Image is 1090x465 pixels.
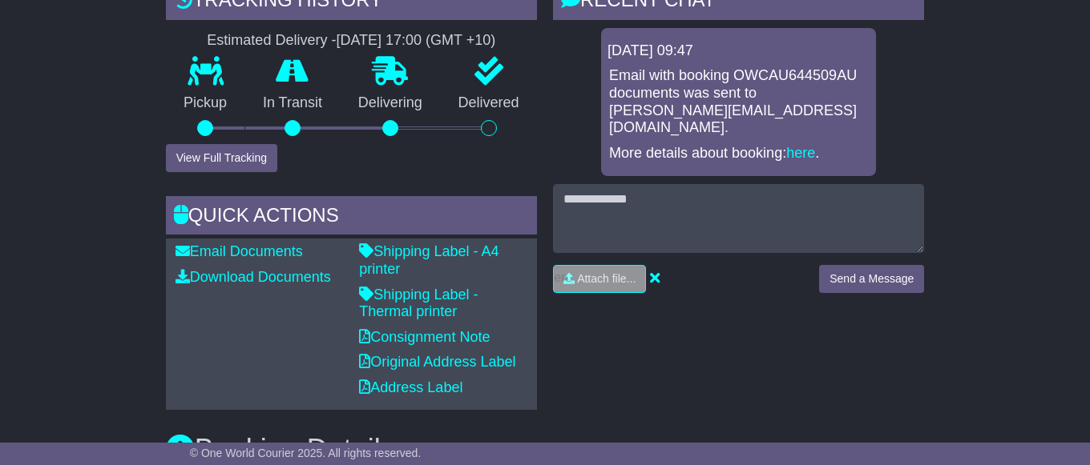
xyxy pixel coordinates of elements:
[359,243,499,277] a: Shipping Label - A4 printer
[336,32,495,50] div: [DATE] 17:00 (GMT +10)
[166,144,277,172] button: View Full Tracking
[176,243,303,259] a: Email Documents
[609,145,868,162] p: More details about booking: .
[359,287,478,320] a: Shipping Label - Thermal printer
[340,94,440,112] p: Delivering
[166,94,245,112] p: Pickup
[609,67,868,136] p: Email with booking OWCAU644509AU documents was sent to [PERSON_NAME][EMAIL_ADDRESS][DOMAIN_NAME].
[245,94,341,112] p: In Transit
[440,94,537,112] p: Delivered
[786,145,815,161] a: here
[166,196,537,239] div: Quick Actions
[819,265,924,293] button: Send a Message
[359,379,462,395] a: Address Label
[176,269,331,285] a: Download Documents
[190,447,422,459] span: © One World Courier 2025. All rights reserved.
[608,42,870,60] div: [DATE] 09:47
[359,354,515,370] a: Original Address Label
[359,329,490,345] a: Consignment Note
[166,32,537,50] div: Estimated Delivery -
